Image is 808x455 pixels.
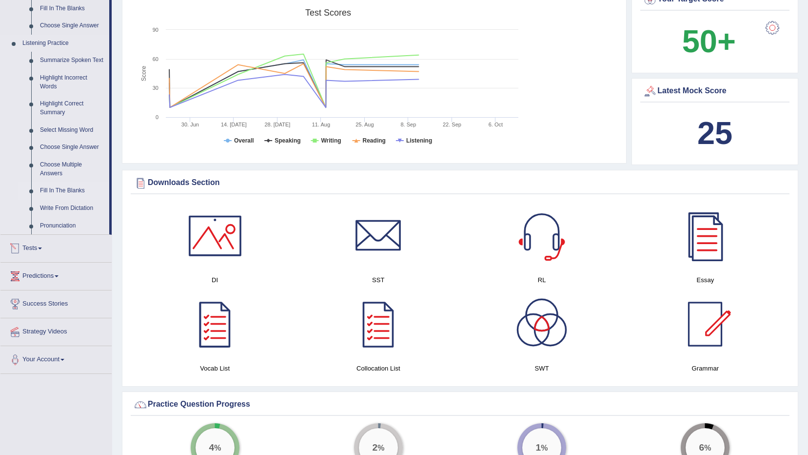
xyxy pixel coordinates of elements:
[36,52,109,69] a: Summarize Spoken Text
[0,346,112,371] a: Your Account
[301,363,455,373] h4: Collocation List
[355,122,374,127] tspan: 25. Aug
[153,85,158,91] text: 30
[36,95,109,121] a: Highlight Correct Summary
[133,397,787,412] div: Practice Question Progress
[181,122,199,127] tspan: 30. Jun
[156,114,158,120] text: 0
[305,8,351,18] tspan: Test scores
[629,363,782,373] h4: Grammar
[140,66,147,82] tspan: Score
[36,139,109,156] a: Choose Single Answer
[363,137,386,144] tspan: Reading
[36,182,109,200] a: Fill In The Blanks
[536,442,541,453] big: 1
[465,275,619,285] h4: RL
[36,122,109,139] a: Select Missing Word
[133,176,787,190] div: Downloads Section
[36,69,109,95] a: Highlight Incorrect Words
[699,442,705,453] big: 6
[0,263,112,287] a: Predictions
[0,318,112,343] a: Strategy Videos
[682,23,736,59] b: 50+
[221,122,247,127] tspan: 14. [DATE]
[321,137,341,144] tspan: Writing
[312,122,330,127] tspan: 11. Aug
[36,200,109,217] a: Write From Dictation
[0,235,112,259] a: Tests
[36,217,109,235] a: Pronunciation
[697,115,732,151] b: 25
[401,122,416,127] tspan: 8. Sep
[0,290,112,315] a: Success Stories
[153,27,158,33] text: 90
[629,275,782,285] h4: Essay
[643,84,787,99] div: Latest Mock Score
[153,56,158,62] text: 60
[489,122,503,127] tspan: 6. Oct
[209,442,214,453] big: 4
[36,17,109,35] a: Choose Single Answer
[443,122,461,127] tspan: 22. Sep
[264,122,290,127] tspan: 28. [DATE]
[138,275,292,285] h4: DI
[372,442,377,453] big: 2
[36,156,109,182] a: Choose Multiple Answers
[275,137,300,144] tspan: Speaking
[18,35,109,52] a: Listening Practice
[301,275,455,285] h4: SST
[138,363,292,373] h4: Vocab List
[234,137,254,144] tspan: Overall
[465,363,619,373] h4: SWT
[406,137,432,144] tspan: Listening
